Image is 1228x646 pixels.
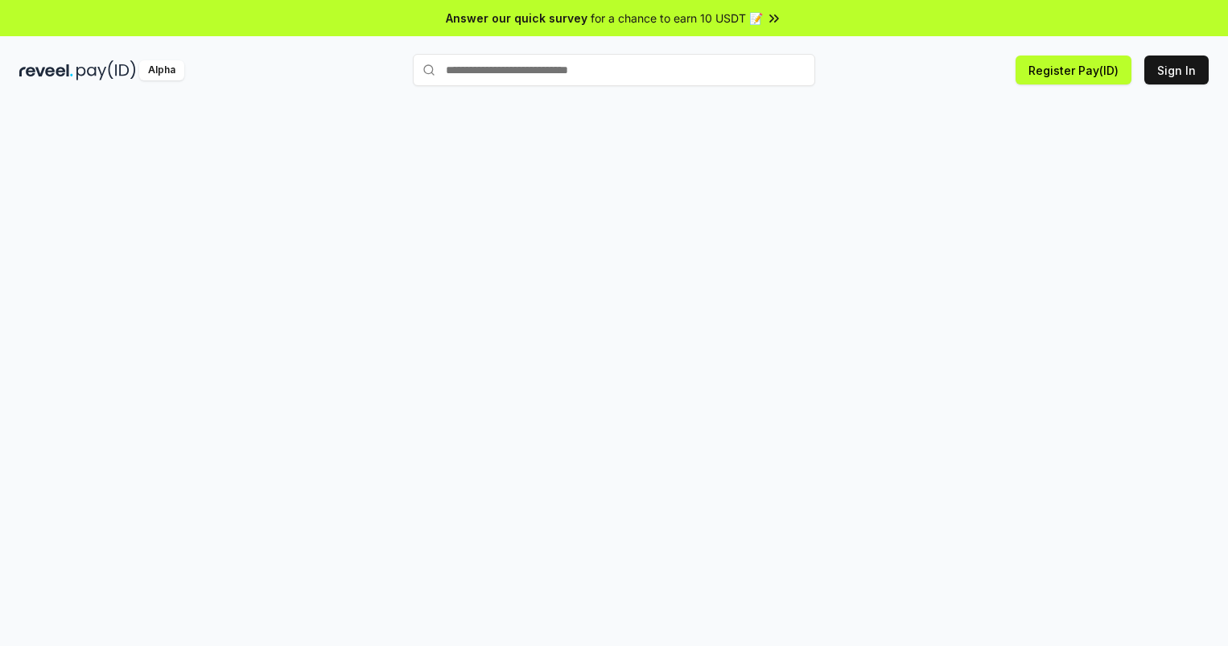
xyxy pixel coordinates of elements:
[1016,56,1131,84] button: Register Pay(ID)
[76,60,136,80] img: pay_id
[446,10,587,27] span: Answer our quick survey
[19,60,73,80] img: reveel_dark
[591,10,763,27] span: for a chance to earn 10 USDT 📝
[139,60,184,80] div: Alpha
[1144,56,1209,84] button: Sign In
